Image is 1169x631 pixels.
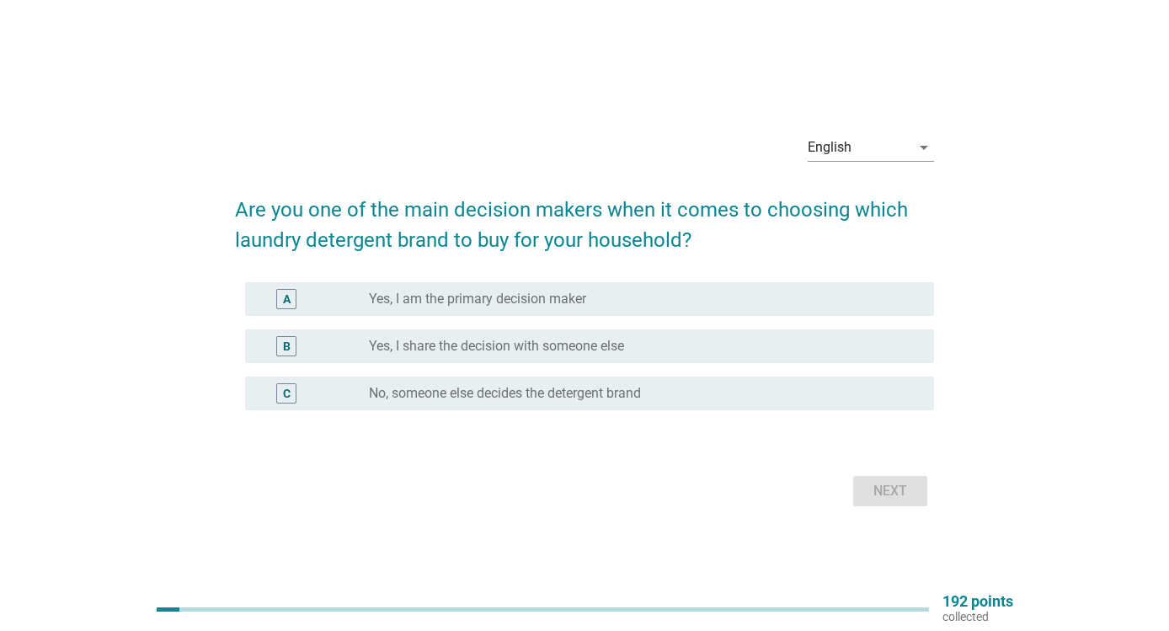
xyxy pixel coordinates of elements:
p: collected [942,609,1013,624]
label: Yes, I am the primary decision maker [369,291,586,307]
div: B [283,337,291,355]
label: No, someone else decides the detergent brand [369,385,641,402]
i: arrow_drop_down [914,137,934,158]
div: A [283,290,291,307]
div: C [283,384,291,402]
h2: Are you one of the main decision makers when it comes to choosing which laundry detergent brand t... [235,178,933,255]
div: English [808,140,851,155]
label: Yes, I share the decision with someone else [369,338,624,355]
p: 192 points [942,594,1013,609]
